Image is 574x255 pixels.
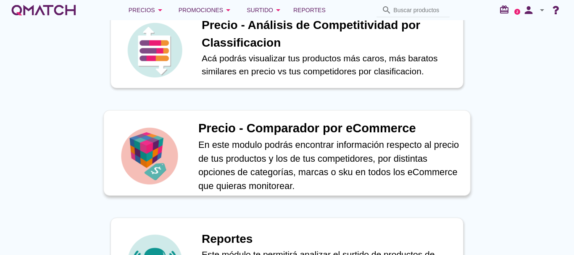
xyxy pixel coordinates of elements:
[537,5,547,15] i: arrow_drop_down
[99,6,475,88] a: iconPrecio - Análisis de Competitividad por ClassificacionAcá podrás visualizar tus productos más...
[122,2,172,18] button: Precios
[293,5,326,15] span: Reportes
[223,5,233,15] i: arrow_drop_down
[273,5,283,15] i: arrow_drop_down
[240,2,290,18] button: Surtido
[290,2,329,18] a: Reportes
[202,16,455,52] h1: Precio - Análisis de Competitividad por Classificacion
[125,21,184,79] img: icon
[99,112,475,194] a: iconPrecio - Comparador por eCommerceEn este modulo podrás encontrar información respecto al prec...
[382,5,392,15] i: search
[202,230,455,248] h1: Reportes
[514,9,520,15] a: 2
[202,52,455,78] p: Acá podrás visualizar tus productos más caros, más baratos similares en precio vs tus competidore...
[198,119,461,138] h1: Precio - Comparador por eCommerce
[10,2,77,18] a: white-qmatch-logo
[520,4,537,16] i: person
[155,5,165,15] i: arrow_drop_down
[198,138,461,193] p: En este modulo podrás encontrar información respecto al precio de tus productos y los de tus comp...
[499,5,513,15] i: redeem
[516,10,519,13] text: 2
[119,125,180,187] img: icon
[129,5,165,15] div: Precios
[172,2,240,18] button: Promociones
[393,3,445,17] input: Buscar productos
[247,5,283,15] div: Surtido
[179,5,234,15] div: Promociones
